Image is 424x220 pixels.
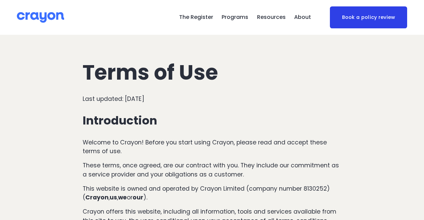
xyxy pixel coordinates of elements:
[83,94,341,103] p: Last updated: [DATE]
[257,12,286,23] a: folder dropdown
[133,193,143,201] strong: our
[257,12,286,22] span: Resources
[179,12,213,23] a: The Register
[222,12,248,22] span: Programs
[294,12,311,23] a: folder dropdown
[83,161,341,179] p: These terms, once agreed, are our contract with you. They include our commitment as a service pro...
[118,193,127,201] strong: we
[83,58,218,87] strong: Terms of Use
[83,112,157,129] strong: Introduction
[17,11,64,23] img: Crayon
[85,193,109,201] strong: Crayon
[83,184,341,202] p: This website is owned and operated by Crayon Limited (company number 8130252) ( , , or ).
[83,138,341,156] p: Welcome to Crayon! Before you start using Crayon, please read and accept these terms of use.
[110,193,117,201] strong: us
[294,12,311,22] span: About
[330,6,407,29] a: Book a policy review
[222,12,248,23] a: folder dropdown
